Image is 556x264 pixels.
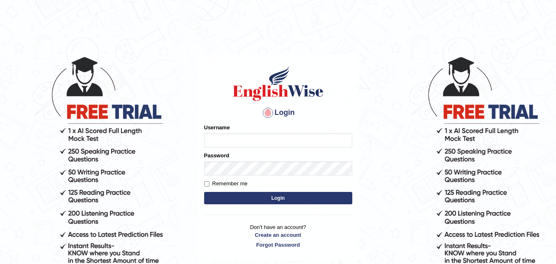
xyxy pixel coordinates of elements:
[204,192,352,204] button: Login
[204,106,352,119] h4: Login
[204,181,209,187] input: Remember me
[204,231,352,239] a: Create an account
[204,180,248,188] label: Remember me
[204,152,229,159] label: Password
[204,241,352,249] a: Forgot Password
[204,223,352,249] p: Don't have an account?
[231,65,325,102] img: Logo of English Wise sign in for intelligent practice with AI
[204,124,230,131] label: Username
